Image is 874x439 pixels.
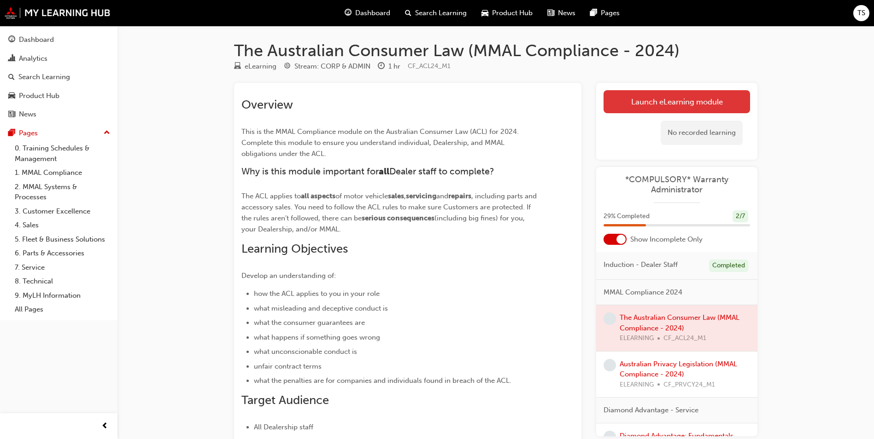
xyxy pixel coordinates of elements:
span: Develop an understanding of: [241,271,336,280]
a: 3. Customer Excellence [11,204,114,219]
span: pages-icon [590,7,597,19]
a: News [4,106,114,123]
div: Completed [709,260,748,272]
span: serious consequences [362,214,434,222]
a: 9. MyLH Information [11,289,114,303]
span: Why is this module important for [241,166,379,177]
span: All Dealership staff [254,423,313,431]
span: learningResourceType_ELEARNING-icon [234,63,241,71]
span: , including parts and accessory sales. You need to follow the ACL rules to make sure Customers ar... [241,192,539,222]
div: Analytics [19,53,47,64]
span: all aspects [301,192,335,200]
a: Launch eLearning module [604,90,750,113]
a: Product Hub [4,87,114,104]
div: eLearning [245,61,276,72]
span: news-icon [547,7,554,19]
span: car-icon [481,7,488,19]
div: Stream: CORP & ADMIN [294,61,370,72]
span: search-icon [8,73,15,81]
a: 7. Service [11,260,114,275]
span: car-icon [8,92,15,100]
button: Pages [4,125,114,142]
div: News [19,109,36,120]
a: Dashboard [4,31,114,48]
div: Duration [378,61,400,72]
span: how the ACL applies to you in your role [254,289,380,298]
div: Pages [19,128,38,139]
div: Product Hub [19,91,59,101]
a: 1. MMAL Compliance [11,166,114,180]
span: Overview [241,98,293,112]
a: car-iconProduct Hub [474,4,540,23]
span: Learning resource code [408,62,451,70]
span: 29 % Completed [604,211,650,222]
img: mmal [5,7,111,19]
a: *COMPULSORY* Warranty Administrator [604,174,750,195]
a: All Pages [11,302,114,317]
span: Product Hub [492,8,533,18]
span: News [558,8,575,18]
h1: The Australian Consumer Law (MMAL Compliance - 2024) [234,40,757,61]
span: learningRecordVerb_NONE-icon [604,359,616,371]
span: Dashboard [355,8,390,18]
span: and [436,192,448,200]
span: , [404,192,406,200]
a: search-iconSearch Learning [398,4,474,23]
span: target-icon [284,63,291,71]
div: Search Learning [18,72,70,82]
a: 2. MMAL Systems & Processes [11,180,114,204]
a: 5. Fleet & Business Solutions [11,232,114,247]
span: prev-icon [101,421,108,432]
span: sales [388,192,404,200]
span: what unconscionable conduct is [254,347,357,356]
button: TS [853,5,869,21]
span: Pages [601,8,620,18]
span: learningRecordVerb_NONE-icon [604,312,616,325]
span: what the penalties are for companies and individuals found in breach of the ACL. [254,376,511,385]
div: 1 hr [388,61,400,72]
span: clock-icon [378,63,385,71]
span: The ACL applies to [241,192,301,200]
a: Australian Privacy Legislation (MMAL Compliance - 2024) [620,360,737,379]
span: servicing [406,192,436,200]
div: No recorded learning [661,121,743,145]
div: Stream [284,61,370,72]
span: MMAL Compliance 2024 [604,287,682,298]
span: Induction - Dealer Staff [604,260,678,270]
a: Search Learning [4,69,114,86]
button: DashboardAnalyticsSearch LearningProduct HubNews [4,29,114,125]
span: guage-icon [345,7,352,19]
span: Diamond Advantage - Service [604,405,698,416]
div: Type [234,61,276,72]
span: repairs [448,192,471,200]
div: 2 / 7 [733,210,748,223]
a: pages-iconPages [583,4,627,23]
span: up-icon [104,127,110,139]
span: ELEARNING [620,380,654,390]
span: Show Incomplete Only [630,234,703,245]
span: search-icon [405,7,411,19]
span: guage-icon [8,36,15,44]
span: unfair contract terms [254,362,322,370]
span: Target Audience [241,393,329,407]
a: Analytics [4,50,114,67]
a: 6. Parts & Accessories [11,246,114,260]
span: chart-icon [8,55,15,63]
span: news-icon [8,110,15,119]
a: 0. Training Schedules & Management [11,141,114,166]
span: what happens if something goes wrong [254,333,380,341]
span: This is the MMAL Compliance module on the Australian Consumer Law (ACL) for 2024. Complete this m... [241,127,521,158]
span: Search Learning [415,8,467,18]
a: 8. Technical [11,274,114,289]
a: 4. Sales [11,218,114,232]
span: pages-icon [8,129,15,138]
span: CF_PRVCY24_M1 [663,380,715,390]
span: TS [857,8,865,18]
a: news-iconNews [540,4,583,23]
span: Dealer staff to complete? [389,166,494,177]
a: guage-iconDashboard [337,4,398,23]
span: of motor vehicle [335,192,388,200]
